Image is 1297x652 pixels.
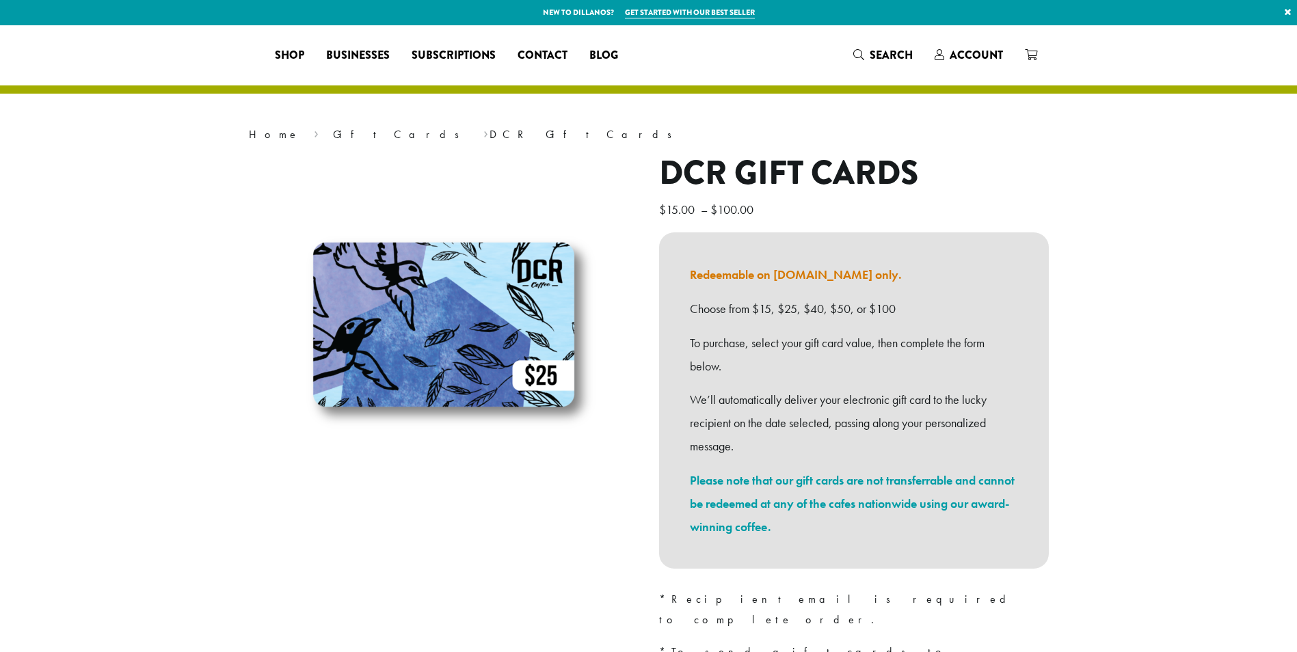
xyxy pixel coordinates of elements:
[659,589,1049,630] p: *Recipient email is required to complete order.
[333,127,468,141] a: Gift Cards
[249,126,1049,143] nav: Breadcrumb
[659,202,666,217] span: $
[625,7,755,18] a: Get started with our best seller
[710,202,717,217] span: $
[483,122,488,143] span: ›
[950,47,1003,63] span: Account
[690,331,1018,378] p: To purchase, select your gift card value, then complete the form below.
[326,47,390,64] span: Businesses
[690,472,1015,534] a: Please note that our gift cards are not transferrable and cannot be redeemed at any of the cafes ...
[690,297,1018,321] p: Choose from $15, $25, $40, $50, or $100
[275,47,304,64] span: Shop
[701,202,708,217] span: –
[273,154,615,495] img: DCR Gift Card $25 Value
[264,44,315,66] a: Shop
[659,202,698,217] bdi: 15.00
[412,47,496,64] span: Subscriptions
[589,47,618,64] span: Blog
[870,47,913,63] span: Search
[690,267,902,282] a: Redeemable on [DOMAIN_NAME] only.
[690,388,1018,457] p: We’ll automatically deliver your electronic gift card to the lucky recipient on the date selected...
[659,154,1049,193] h1: DCR Gift Cards
[314,122,319,143] span: ›
[249,127,299,141] a: Home
[842,44,924,66] a: Search
[518,47,567,64] span: Contact
[710,202,757,217] bdi: 100.00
